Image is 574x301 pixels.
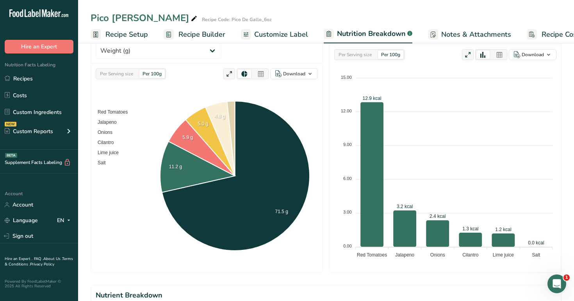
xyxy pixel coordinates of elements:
div: Recipe Code: Pico De Gallo_6oz [202,16,272,23]
tspan: Salt [532,252,540,258]
div: NEW [5,122,16,126]
tspan: Red Tomatoes [357,252,387,258]
a: About Us . [43,256,62,262]
div: Download [522,51,544,58]
a: Terms & Conditions . [5,256,73,267]
h2: Nutrient Breakdown [96,290,556,301]
a: Privacy Policy [30,262,54,267]
div: BETA [5,153,17,158]
span: Recipe Setup [105,29,148,40]
tspan: 15.00 [341,75,352,80]
span: Red Tomatoes [92,109,128,115]
button: Hire an Expert [5,40,73,53]
a: Customize Label [241,26,308,43]
div: Powered By FoodLabelMaker © 2025 All Rights Reserved [5,279,73,289]
tspan: 6.00 [343,176,351,181]
a: FAQ . [34,256,43,262]
div: Download [283,70,305,77]
a: Recipe Setup [91,26,148,43]
span: Lime juice [92,150,119,155]
tspan: 12.00 [341,109,352,113]
tspan: Lime juice [493,252,514,258]
span: 1 [563,274,570,281]
button: Download [270,68,318,79]
a: Hire an Expert . [5,256,32,262]
div: Per 100g [139,69,165,78]
span: Salt [92,160,106,166]
span: Jalapeno [92,119,117,125]
iframe: Intercom live chat [547,274,566,293]
a: Language [5,214,38,227]
div: Per Serving size [97,69,136,78]
div: Pico [PERSON_NAME] [91,11,199,25]
tspan: 3.00 [343,210,351,214]
tspan: Jalapeno [395,252,414,258]
a: Recipe Builder [164,26,225,43]
span: Nutrition Breakdown [337,28,406,39]
div: Custom Reports [5,127,53,135]
div: Per 100g [378,50,403,59]
tspan: Cilantro [462,252,479,258]
tspan: Onions [430,252,445,258]
div: Per Serving size [335,50,375,59]
tspan: 9.00 [343,142,351,147]
tspan: 0.00 [343,244,351,248]
a: Nutrition Breakdown [324,25,412,44]
a: Notes & Attachments [428,26,511,43]
div: EN [57,216,73,225]
span: Recipe Builder [178,29,225,40]
span: Customize Label [254,29,308,40]
span: Onions [92,130,112,135]
button: Download [509,49,556,60]
span: Notes & Attachments [441,29,511,40]
span: Cilantro [92,140,114,145]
